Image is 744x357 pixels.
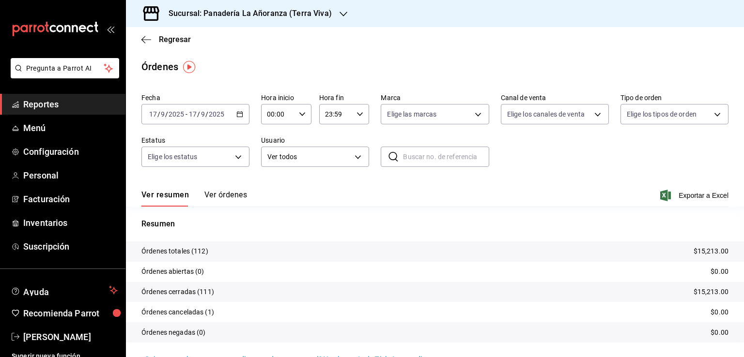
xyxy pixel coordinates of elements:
[620,94,728,101] label: Tipo de orden
[141,287,214,297] p: Órdenes cerradas (111)
[141,307,214,317] p: Órdenes canceladas (1)
[11,58,119,78] button: Pregunta a Parrot AI
[381,94,489,101] label: Marca
[694,287,728,297] p: $15,213.00
[261,94,311,101] label: Hora inicio
[261,137,369,144] label: Usuario
[662,190,728,201] button: Exportar a Excel
[23,330,118,343] span: [PERSON_NAME]
[26,63,104,74] span: Pregunta a Parrot AI
[711,267,728,277] p: $0.00
[23,145,118,158] span: Configuración
[141,190,247,207] div: navigation tabs
[23,193,118,206] span: Facturación
[627,109,697,119] span: Elige los tipos de orden
[23,169,118,182] span: Personal
[507,109,585,119] span: Elige los canales de venta
[141,190,189,207] button: Ver resumen
[141,218,728,230] p: Resumen
[403,147,489,166] input: Buscar no. de referencia
[711,307,728,317] p: $0.00
[205,110,208,118] span: /
[501,94,609,101] label: Canal de venta
[23,121,118,134] span: Menú
[23,98,118,111] span: Reportes
[319,94,370,101] label: Hora fin
[161,8,332,19] h3: Sucursal: Panadería La Añoranza (Terra Viva)
[141,94,249,101] label: Fecha
[141,246,208,256] p: Órdenes totales (112)
[23,284,105,296] span: Ayuda
[711,327,728,338] p: $0.00
[201,110,205,118] input: --
[7,70,119,80] a: Pregunta a Parrot AI
[141,327,206,338] p: Órdenes negadas (0)
[23,307,118,320] span: Recomienda Parrot
[141,59,178,74] div: Órdenes
[141,35,191,44] button: Regresar
[141,267,204,277] p: Órdenes abiertas (0)
[141,137,249,144] label: Estatus
[23,216,118,229] span: Inventarios
[183,61,195,73] img: Tooltip marker
[160,110,165,118] input: --
[168,110,185,118] input: ----
[204,190,247,207] button: Ver órdenes
[107,25,114,33] button: open_drawer_menu
[188,110,197,118] input: --
[149,110,157,118] input: --
[157,110,160,118] span: /
[186,110,187,118] span: -
[148,152,197,162] span: Elige los estatus
[694,246,728,256] p: $15,213.00
[267,152,351,162] span: Ver todos
[387,109,436,119] span: Elige las marcas
[197,110,200,118] span: /
[165,110,168,118] span: /
[23,240,118,253] span: Suscripción
[208,110,225,118] input: ----
[159,35,191,44] span: Regresar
